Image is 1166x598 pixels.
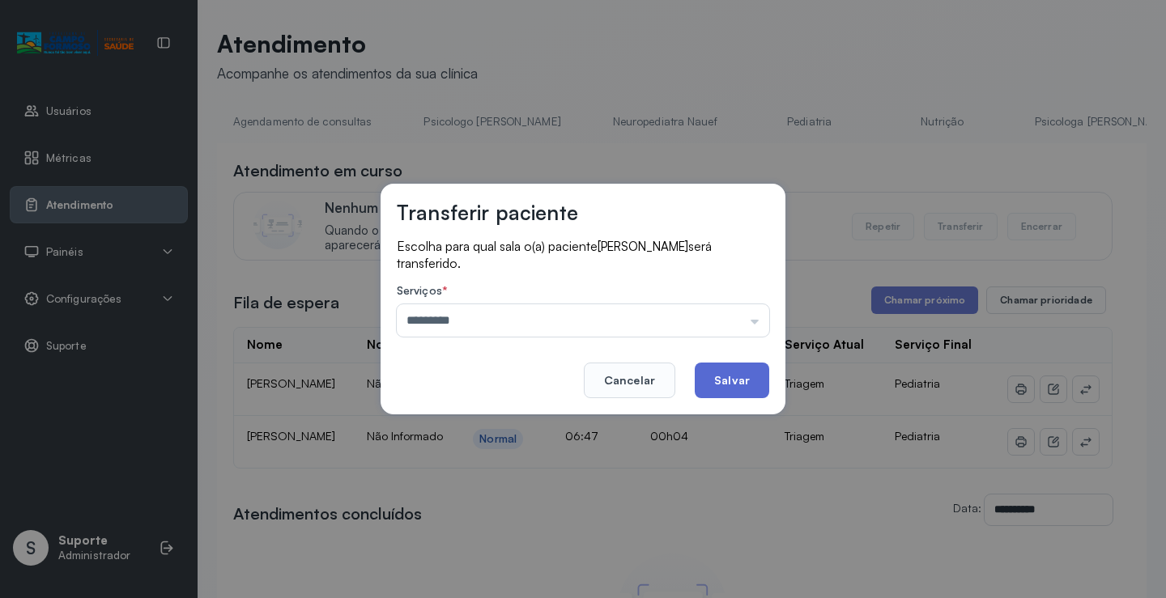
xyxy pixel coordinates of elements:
[397,200,578,225] h3: Transferir paciente
[397,283,442,297] span: Serviços
[598,239,688,254] span: [PERSON_NAME]
[397,238,769,271] p: Escolha para qual sala o(a) paciente será transferido.
[695,363,769,398] button: Salvar
[584,363,675,398] button: Cancelar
